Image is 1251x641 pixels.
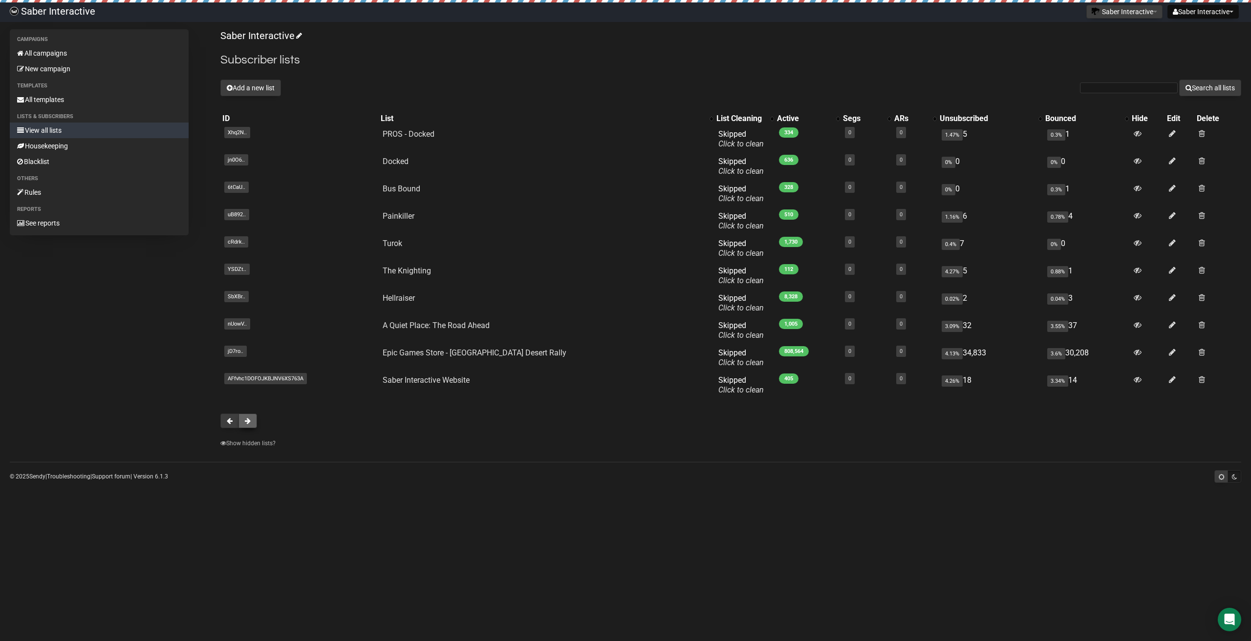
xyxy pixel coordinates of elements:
th: Delete: No sort applied, sorting is disabled [1195,112,1241,125]
td: 0 [938,153,1043,180]
a: 0 [848,129,851,136]
td: 0 [1043,153,1130,180]
li: Lists & subscribers [10,111,189,123]
td: 1 [1043,125,1130,153]
div: Unsubscribed [940,114,1034,124]
td: 0 [1043,235,1130,262]
a: 0 [848,375,851,382]
td: 1 [1043,180,1130,207]
td: 5 [938,125,1043,153]
th: List: No sort applied, activate to apply an ascending sort [379,112,714,125]
a: Epic Games Store - [GEOGRAPHIC_DATA] Desert Rally [383,348,566,357]
span: 0.78% [1047,211,1068,223]
span: 0.4% [942,239,960,250]
a: Support forum [92,473,130,480]
div: Segs [843,114,883,124]
span: 636 [779,155,798,165]
a: Click to clean [718,194,764,203]
span: Skipped [718,184,764,203]
td: 34,833 [938,344,1043,372]
button: Saber Interactive [1086,5,1163,19]
div: Open Intercom Messenger [1218,608,1241,631]
a: Click to clean [718,139,764,148]
a: Docked [383,157,409,166]
span: AFfvhc1DOFOJKBJNV6XS763A [224,373,307,384]
span: 0.04% [1047,293,1068,305]
img: 1.png [1092,7,1100,15]
a: Click to clean [718,166,764,176]
td: 2 [938,289,1043,317]
a: Click to clean [718,358,764,367]
th: Active: No sort applied, activate to apply an ascending sort [775,112,841,125]
a: New campaign [10,61,189,77]
div: Active [777,114,831,124]
a: Click to clean [718,303,764,312]
a: 0 [848,239,851,245]
a: Saber Interactive [220,30,301,41]
a: Click to clean [718,276,764,285]
img: ec1bccd4d48495f5e7d53d9a520ba7e5 [10,7,19,16]
button: Saber Interactive [1167,5,1239,19]
a: 0 [900,266,903,272]
li: Campaigns [10,34,189,45]
a: Troubleshooting [47,473,90,480]
th: ID: No sort applied, sorting is disabled [220,112,379,125]
span: 3.09% [942,321,963,332]
span: 3.55% [1047,321,1068,332]
div: ARs [894,114,928,124]
a: 0 [900,348,903,354]
span: 1.16% [942,211,963,223]
td: 30,208 [1043,344,1130,372]
a: 0 [900,211,903,218]
span: 808,564 [779,346,809,356]
td: 37 [1043,317,1130,344]
th: Hide: No sort applied, sorting is disabled [1130,112,1165,125]
div: Edit [1167,114,1193,124]
span: 334 [779,127,798,138]
span: 0% [942,157,955,168]
span: 3.6% [1047,348,1065,359]
a: 0 [900,239,903,245]
span: 405 [779,373,798,384]
a: Bus Bound [383,184,420,193]
span: 0.88% [1047,266,1068,277]
span: 4.27% [942,266,963,277]
span: 4.26% [942,375,963,387]
span: Xhq2N.. [224,127,250,138]
span: 0.3% [1047,129,1065,141]
span: 0% [942,184,955,195]
a: Show hidden lists? [220,440,276,447]
span: jD7ro.. [224,346,247,357]
span: Skipped [718,321,764,340]
td: 6 [938,207,1043,235]
a: Click to clean [718,331,764,340]
div: Delete [1197,114,1239,124]
span: Skipped [718,157,764,176]
th: Unsubscribed: No sort applied, activate to apply an ascending sort [938,112,1043,125]
div: List [381,114,705,124]
p: © 2025 | | | Version 6.1.3 [10,471,168,482]
button: Search all lists [1179,80,1241,96]
a: Hellraiser [383,293,415,303]
td: 5 [938,262,1043,289]
a: 0 [900,375,903,382]
li: Templates [10,80,189,92]
span: uB892.. [224,209,249,220]
a: 0 [848,211,851,218]
th: Edit: No sort applied, sorting is disabled [1165,112,1195,125]
a: 0 [848,266,851,272]
div: ID [222,114,377,124]
a: 0 [900,293,903,300]
a: Click to clean [718,248,764,258]
span: 1,730 [779,237,803,247]
span: Skipped [718,266,764,285]
span: YSDZt.. [224,264,250,275]
a: 0 [848,321,851,327]
a: Painkiller [383,211,414,221]
a: View all lists [10,123,189,138]
span: 1,005 [779,319,803,329]
span: 112 [779,264,798,274]
span: Skipped [718,239,764,258]
a: Housekeeping [10,138,189,154]
span: Skipped [718,211,764,230]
